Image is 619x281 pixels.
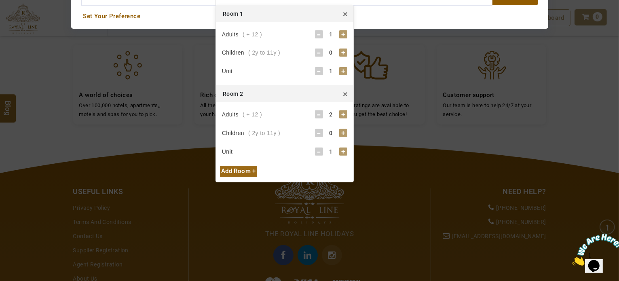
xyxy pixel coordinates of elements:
[222,67,237,75] div: Unit
[248,130,280,136] span: ( 2y to 11y )
[339,129,347,137] div: +
[343,8,348,20] span: ×
[222,129,280,137] div: Children
[223,91,243,97] span: Room 2
[3,3,6,10] span: 1
[339,67,347,75] div: +
[222,110,262,118] div: Adults
[222,49,280,57] div: Children
[323,148,339,156] div: 1
[315,148,323,156] div: -
[339,30,347,38] div: +
[83,12,536,21] a: Set Your Preference
[243,111,262,118] span: ( + 12 )
[343,88,348,100] span: ×
[315,67,323,75] div: -
[323,67,339,75] div: 1
[315,30,323,38] div: -
[222,30,262,38] div: Adults
[323,110,339,118] div: 2
[243,31,262,38] span: ( + 12 )
[315,49,323,57] div: -
[222,148,237,156] div: Unit
[323,30,339,38] div: 1
[3,3,53,35] img: Chat attention grabber
[223,11,243,17] span: Room 1
[339,110,347,118] div: +
[315,110,323,118] div: -
[315,129,323,137] div: -
[248,49,280,56] span: ( 2y to 11y )
[323,129,339,137] div: 0
[339,148,347,156] div: +
[323,49,339,57] div: 0
[569,230,619,269] iframe: chat widget
[220,166,257,177] div: Add Room +
[339,49,347,57] div: +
